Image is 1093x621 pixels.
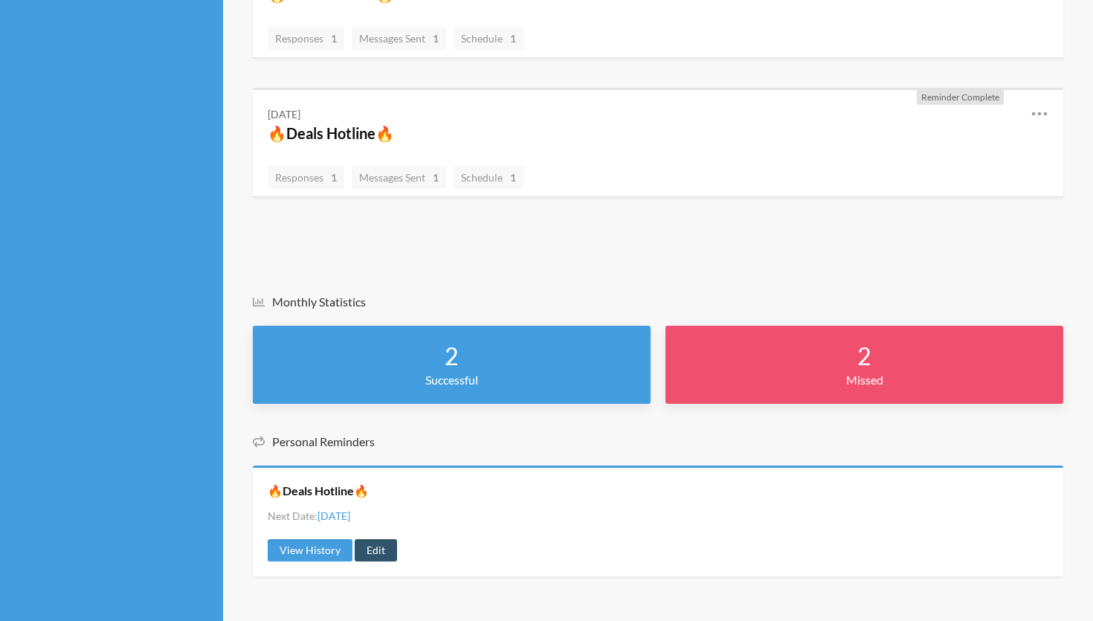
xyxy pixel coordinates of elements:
[352,27,446,50] a: Messages Sent1
[268,124,394,142] a: 🔥Deals Hotline🔥
[253,294,1063,310] h5: Monthly Statistics
[433,30,439,46] strong: 1
[454,166,523,189] a: Schedule1
[331,30,337,46] strong: 1
[268,508,350,524] li: Next Date:
[510,30,516,46] strong: 1
[355,539,397,562] a: Edit
[253,434,1063,450] h5: Personal Reminders
[268,539,352,562] a: View History
[510,170,516,185] strong: 1
[680,371,1048,389] p: Missed
[275,32,337,45] span: Responses
[275,171,337,184] span: Responses
[359,32,439,45] span: Messages Sent
[445,341,459,370] strong: 2
[433,170,439,185] strong: 1
[921,91,999,103] span: Reminder Complete
[461,171,516,184] span: Schedule
[454,27,523,50] a: Schedule1
[317,509,350,522] span: [DATE]
[268,483,369,499] a: 🔥Deals Hotline🔥
[359,171,439,184] span: Messages Sent
[268,106,300,122] div: [DATE]
[352,166,446,189] a: Messages Sent1
[857,341,871,370] strong: 2
[331,170,337,185] strong: 1
[268,27,344,50] a: Responses1
[268,166,344,189] a: Responses1
[461,32,516,45] span: Schedule
[268,371,636,389] p: Successful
